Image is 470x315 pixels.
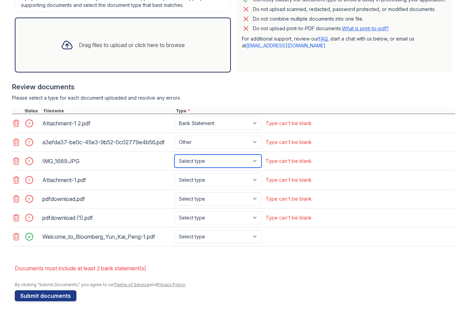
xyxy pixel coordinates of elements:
a: [EMAIL_ADDRESS][DOMAIN_NAME] [246,43,325,48]
a: Terms of Service [114,282,149,287]
div: Type can't be blank [266,158,312,165]
button: Submit documents [15,290,76,301]
div: Please select a type for each document uploaded and resolve any errors. [12,94,455,101]
div: Drag files to upload or click here to browse [79,41,185,49]
div: Type can't be blank [266,120,312,127]
div: pdfdownload (1).pdf [42,212,172,223]
div: pdfdownload.pdf [42,193,172,204]
p: Do not upload print-to-PDF documents. [253,25,389,32]
li: Documents must include at least 2 bank statement(s) [15,261,455,275]
div: Attachment-1 2.pdf [42,118,172,129]
div: Type can't be blank [266,139,312,146]
div: Type can't be blank [266,214,312,221]
div: Do not upload scanned, redacted, password protected, or modified documents. [253,5,436,13]
div: Attachment-1.pdf [42,175,172,185]
div: Filename [42,108,174,114]
div: Type [174,108,455,114]
div: Status [23,108,42,114]
p: For additional support, review our , start a chat with us below, or email us at [242,35,447,49]
div: By clicking "Submit Documents," you agree to our and [15,282,455,288]
div: Type can't be blank [266,195,312,202]
div: a3efda37-be0c-45e3-9b52-0c02779e4b56.pdf [42,137,172,148]
div: Do not combine multiple documents into one file. [253,15,363,23]
a: Privacy Policy. [157,282,186,287]
a: FAQ [319,36,328,42]
div: Type can't be blank [266,177,312,183]
div: IMG_1689.JPG [42,156,172,167]
div: Welcome_to_Bloomberg_Yun_Kai_Peng-1.pdf [42,231,172,242]
a: What is print-to-pdf? [342,25,389,31]
div: Review documents [12,82,455,92]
